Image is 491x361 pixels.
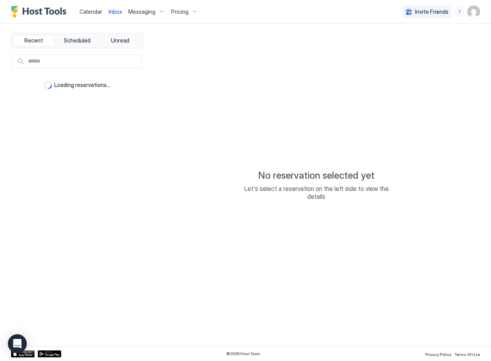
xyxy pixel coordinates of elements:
span: Terms Of Use [454,352,480,357]
div: tab-group [11,33,143,48]
span: Let's select a reservation on the left side to view the details [238,185,395,200]
button: Unread [99,35,141,46]
span: Inbox [109,8,122,15]
div: Open Intercom Messenger [8,334,27,353]
span: Scheduled [64,37,90,44]
span: Pricing [171,8,188,15]
span: Loading reservations... [54,81,110,89]
div: menu [455,7,464,17]
span: Invite Friends [415,8,449,15]
input: Input Field [25,55,142,68]
a: App Store [11,350,35,357]
div: loading [44,81,52,89]
span: Recent [24,37,43,44]
button: Scheduled [56,35,98,46]
a: Terms Of Use [454,350,480,358]
div: User profile [467,6,480,18]
a: Google Play Store [38,350,61,357]
button: Recent [13,35,55,46]
a: Privacy Policy [425,350,451,358]
a: Calendar [79,7,102,16]
span: Messaging [128,8,155,15]
span: Unread [111,37,129,44]
span: Privacy Policy [425,352,451,357]
a: Host Tools Logo [11,6,70,18]
span: © 2025 Host Tools [226,351,260,356]
a: Inbox [109,7,122,16]
span: No reservation selected yet [258,170,375,181]
span: Calendar [79,8,102,15]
